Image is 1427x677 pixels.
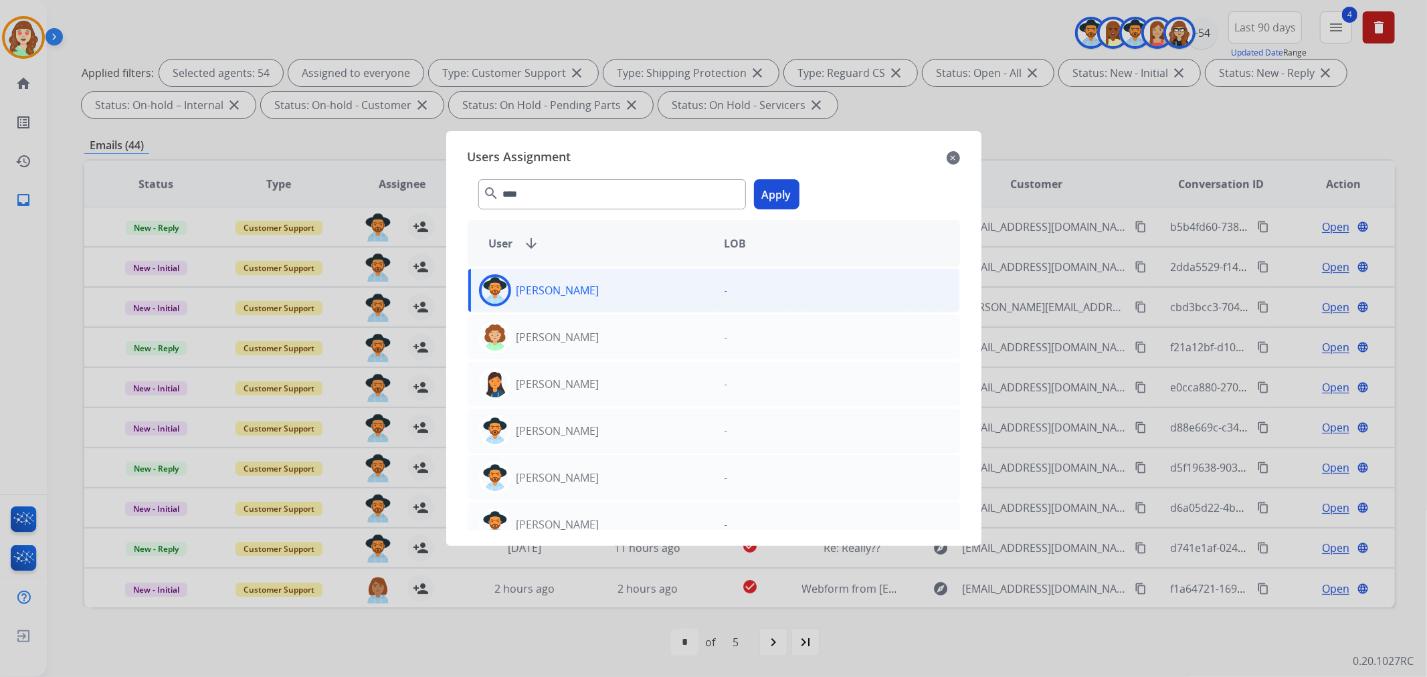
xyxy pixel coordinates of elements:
p: [PERSON_NAME] [516,376,599,392]
p: - [725,329,728,345]
mat-icon: search [484,185,500,201]
p: [PERSON_NAME] [516,423,599,439]
p: - [725,423,728,439]
mat-icon: close [947,150,960,166]
mat-icon: arrow_downward [524,235,540,252]
p: [PERSON_NAME] [516,470,599,486]
p: [PERSON_NAME] [516,516,599,533]
p: - [725,376,728,392]
p: - [725,516,728,533]
p: - [725,282,728,298]
p: [PERSON_NAME] [516,329,599,345]
p: [PERSON_NAME] [516,282,599,298]
p: - [725,470,728,486]
button: Apply [754,179,799,209]
span: Users Assignment [468,147,571,169]
span: LOB [725,235,747,252]
div: User [478,235,714,252]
